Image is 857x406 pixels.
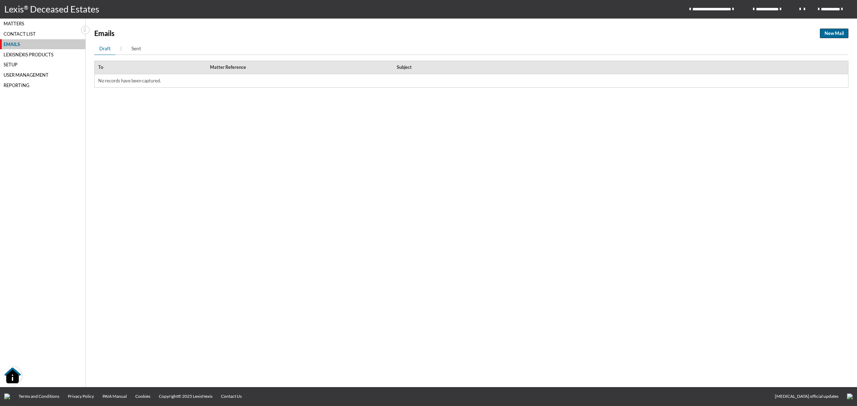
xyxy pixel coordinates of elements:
span: New Mail [825,30,844,37]
a: Terms and Conditions [14,387,64,406]
td: No records have been captured. [95,74,848,87]
a: Copyright© 2025 LexisNexis [155,387,217,406]
span: To [98,63,198,72]
a: Privacy Policy [64,387,98,406]
a: PAIA Manual [98,387,131,406]
span: Sent [131,45,141,52]
p: Emails [94,29,115,37]
a: [MEDICAL_DATA] official updates [771,387,843,406]
button: Open Resource Center [4,367,21,385]
span: Subject [397,63,816,72]
img: RELX_logo.65c3eebe.png [847,394,853,399]
span: Draft [99,45,111,52]
button: New Mail [820,29,848,38]
a: Contact Us [217,387,246,406]
span: Matter Reference [210,63,381,72]
a: Cookies [131,387,155,406]
p: ® [24,4,30,15]
img: LexisNexis_logo.0024414d.png [4,394,10,399]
